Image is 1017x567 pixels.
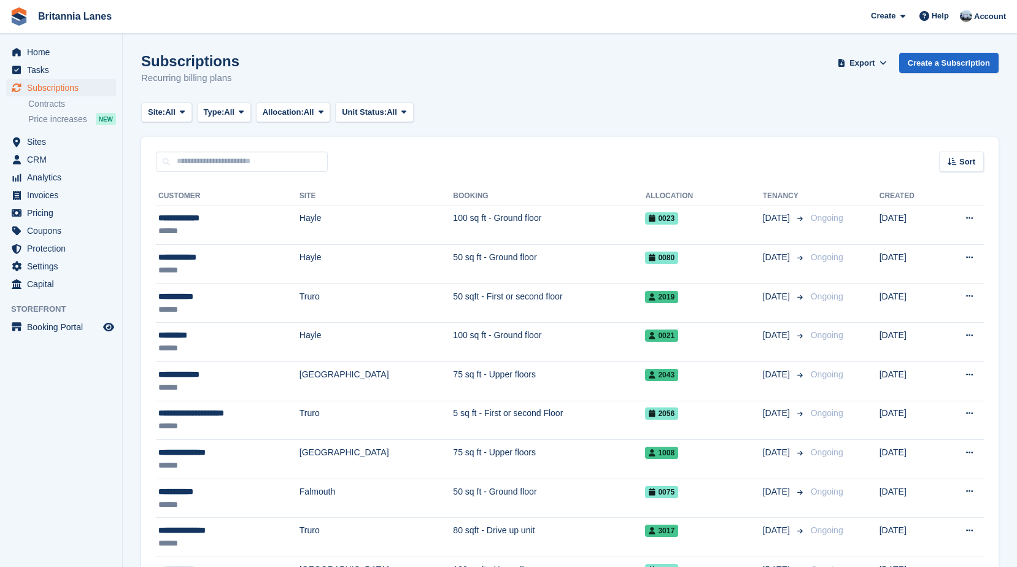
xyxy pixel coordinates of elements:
a: Britannia Lanes [33,6,117,26]
td: 50 sq ft - Ground floor [453,245,645,284]
a: menu [6,240,116,257]
span: Account [974,10,1006,23]
td: 80 sqft - Drive up unit [453,518,645,557]
a: menu [6,276,116,293]
span: All [304,106,314,118]
td: [GEOGRAPHIC_DATA] [300,362,454,401]
span: 2043 [645,369,678,381]
span: Subscriptions [27,79,101,96]
a: Price increases NEW [28,112,116,126]
img: John Millership [960,10,972,22]
span: Create [871,10,895,22]
td: Hayle [300,245,454,284]
a: menu [6,204,116,222]
span: Sort [959,156,975,168]
span: All [387,106,397,118]
td: 100 sq ft - Ground floor [453,206,645,245]
span: [DATE] [763,212,792,225]
span: Ongoing [811,447,843,457]
td: 75 sq ft - Upper floors [453,440,645,479]
a: menu [6,169,116,186]
span: 0075 [645,486,678,498]
span: 1008 [645,447,678,459]
span: All [224,106,234,118]
td: 100 sq ft - Ground floor [453,323,645,362]
td: [DATE] [880,401,940,440]
span: [DATE] [763,368,792,381]
a: Create a Subscription [899,53,999,73]
th: Tenancy [763,187,806,206]
a: menu [6,222,116,239]
td: [DATE] [880,362,940,401]
span: Settings [27,258,101,275]
span: Ongoing [811,525,843,535]
span: [DATE] [763,485,792,498]
span: Analytics [27,169,101,186]
button: Type: All [197,102,251,123]
span: Ongoing [811,252,843,262]
span: Home [27,44,101,61]
td: Truro [300,401,454,440]
span: Ongoing [811,369,843,379]
a: Preview store [101,320,116,334]
span: Booking Portal [27,318,101,336]
th: Site [300,187,454,206]
td: 50 sqft - First or second floor [453,283,645,323]
a: menu [6,61,116,79]
a: menu [6,44,116,61]
span: Ongoing [811,330,843,340]
a: menu [6,151,116,168]
img: stora-icon-8386f47178a22dfd0bd8f6a31ec36ba5ce8667c1dd55bd0f319d3a0aa187defe.svg [10,7,28,26]
button: Allocation: All [256,102,331,123]
td: [DATE] [880,283,940,323]
td: 50 sq ft - Ground floor [453,479,645,518]
td: 75 sq ft - Upper floors [453,362,645,401]
td: Truro [300,518,454,557]
a: menu [6,258,116,275]
a: menu [6,318,116,336]
a: menu [6,187,116,204]
span: CRM [27,151,101,168]
span: Tasks [27,61,101,79]
span: Ongoing [811,408,843,418]
td: 5 sq ft - First or second Floor [453,401,645,440]
span: Type: [204,106,225,118]
div: NEW [96,113,116,125]
span: [DATE] [763,446,792,459]
span: Ongoing [811,213,843,223]
span: [DATE] [763,290,792,303]
td: [DATE] [880,479,940,518]
span: All [165,106,176,118]
span: [DATE] [763,251,792,264]
button: Export [835,53,889,73]
td: [DATE] [880,245,940,284]
span: Ongoing [811,291,843,301]
span: Ongoing [811,487,843,496]
span: 0080 [645,252,678,264]
td: Hayle [300,323,454,362]
span: Sites [27,133,101,150]
td: Falmouth [300,479,454,518]
td: [DATE] [880,440,940,479]
span: Price increases [28,114,87,125]
span: 0021 [645,330,678,342]
span: [DATE] [763,407,792,420]
a: menu [6,79,116,96]
th: Created [880,187,940,206]
h1: Subscriptions [141,53,239,69]
th: Customer [156,187,300,206]
p: Recurring billing plans [141,71,239,85]
span: 0023 [645,212,678,225]
span: Help [932,10,949,22]
th: Allocation [645,187,762,206]
span: 3017 [645,525,678,537]
span: Protection [27,240,101,257]
span: Coupons [27,222,101,239]
td: Hayle [300,206,454,245]
td: [DATE] [880,518,940,557]
span: Pricing [27,204,101,222]
span: Storefront [11,303,122,315]
td: [GEOGRAPHIC_DATA] [300,440,454,479]
td: [DATE] [880,206,940,245]
td: [DATE] [880,323,940,362]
